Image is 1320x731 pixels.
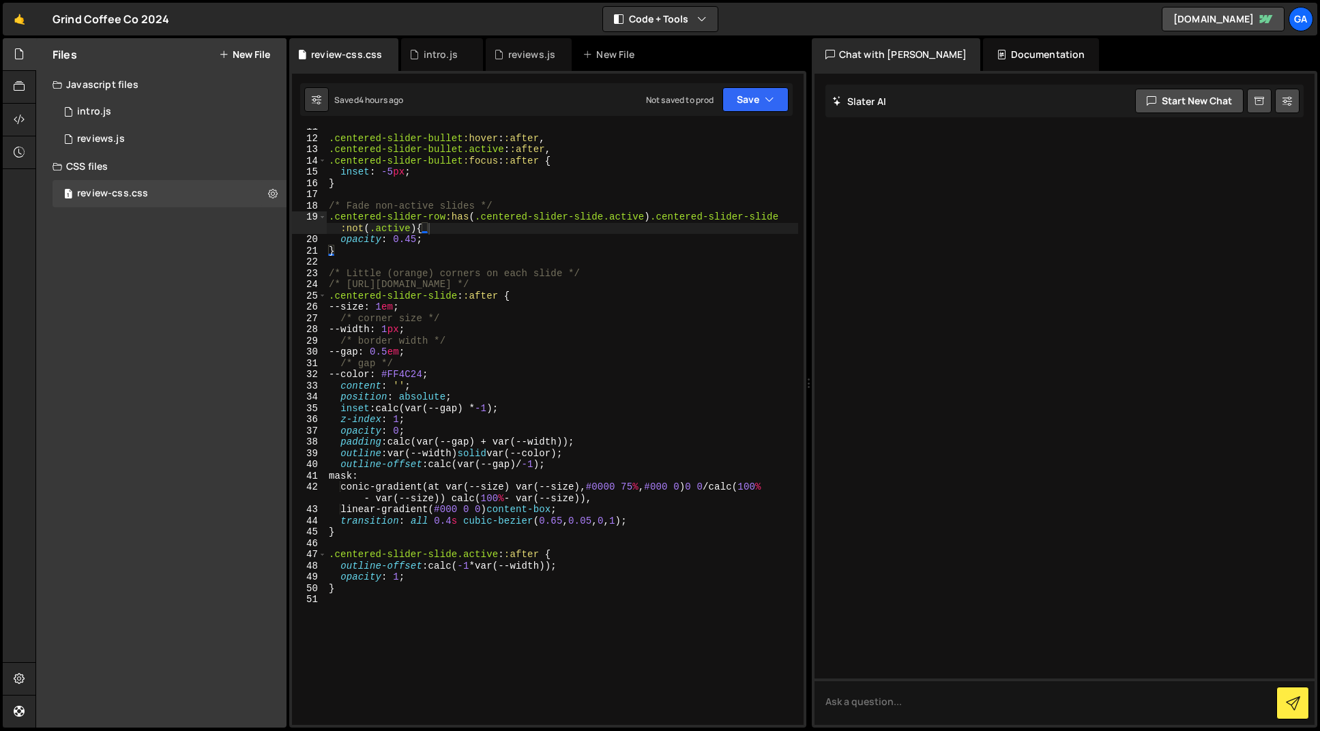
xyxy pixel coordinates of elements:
div: 38 [292,436,327,448]
div: 46 [292,538,327,550]
div: 15 [292,166,327,178]
div: Javascript files [36,71,287,98]
div: 28 [292,324,327,335]
div: Documentation [983,38,1098,71]
div: 14 [292,155,327,167]
div: 23 [292,268,327,280]
div: 41 [292,471,327,482]
div: 19 [292,211,327,234]
div: 21 [292,245,327,257]
div: 51 [292,594,327,606]
div: 44 [292,516,327,527]
div: 18 [292,200,327,212]
div: review-css.css [77,188,148,200]
div: 48 [292,561,327,572]
div: 43 [292,504,327,516]
div: CSS files [36,153,287,180]
div: New File [583,48,640,61]
div: 33 [292,381,327,392]
div: Saved [334,94,404,106]
div: 34 [292,391,327,403]
div: 35 [292,403,327,415]
div: 26 [292,301,327,313]
div: Not saved to prod [646,94,714,106]
a: Ga [1289,7,1313,31]
h2: Files [53,47,77,62]
a: [DOMAIN_NAME] [1162,7,1285,31]
div: 49 [292,571,327,583]
div: 31 [292,358,327,370]
div: 13 [292,144,327,155]
div: 16583/45097.css [53,180,287,207]
div: 16583/45092.js [53,98,287,125]
div: review-css.css [311,48,382,61]
div: 16 [292,178,327,190]
div: 24 [292,279,327,290]
div: reviews.js [77,133,125,145]
div: Chat with [PERSON_NAME] [812,38,981,71]
div: 12 [292,133,327,145]
div: intro.js [424,48,458,61]
div: 36 [292,414,327,426]
div: 25 [292,290,327,302]
div: 47 [292,549,327,561]
button: Start new chat [1135,89,1244,113]
div: 40 [292,459,327,471]
div: 4 hours ago [359,94,404,106]
div: 39 [292,448,327,460]
div: 29 [292,335,327,347]
button: Save [722,87,789,112]
h2: Slater AI [832,95,887,108]
a: 🤙 [3,3,36,35]
div: 20 [292,234,327,245]
div: 37 [292,426,327,437]
button: New File [219,49,270,60]
div: 32 [292,369,327,381]
div: intro.js [77,106,111,118]
div: 30 [292,346,327,358]
div: 17 [292,189,327,200]
div: Grind Coffee Co 2024 [53,11,169,27]
div: 45 [292,526,327,538]
div: 16583/45096.js [53,125,287,153]
span: 1 [64,190,72,200]
div: 50 [292,583,327,595]
button: Code + Tools [603,7,718,31]
div: reviews.js [508,48,556,61]
div: 42 [292,481,327,504]
div: 27 [292,313,327,325]
div: 22 [292,256,327,268]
